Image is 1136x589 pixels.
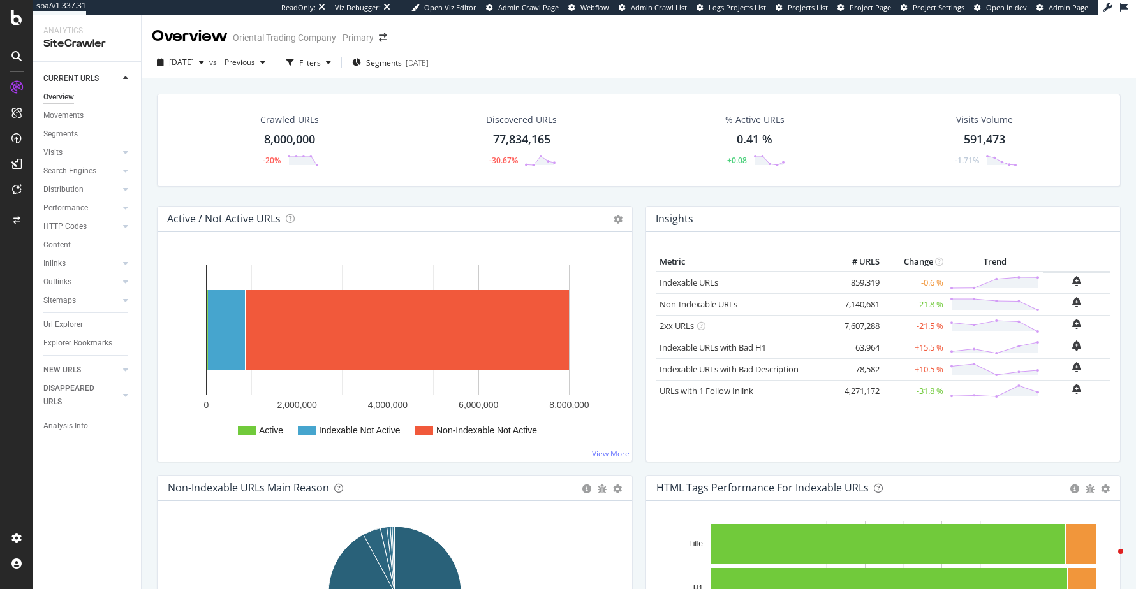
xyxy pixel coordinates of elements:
span: Projects List [788,3,828,12]
th: Change [883,252,947,272]
i: Options [614,215,623,224]
a: View More [592,448,630,459]
div: -20% [263,155,281,166]
div: 8,000,000 [264,131,315,148]
td: 859,319 [832,272,883,294]
a: Admin Crawl Page [486,3,559,13]
text: 2,000,000 [277,400,317,410]
div: Crawled URLs [260,113,319,126]
div: Explorer Bookmarks [43,337,112,350]
a: Project Page [837,3,891,13]
div: Visits [43,146,63,159]
div: bell-plus [1072,297,1081,307]
td: 4,271,172 [832,380,883,402]
div: Sitemaps [43,294,76,307]
th: # URLS [832,252,883,272]
div: Viz Debugger: [335,3,381,13]
a: Content [43,238,132,252]
td: -0.6 % [883,272,947,294]
div: [DATE] [406,57,429,68]
span: Open in dev [986,3,1027,12]
div: NEW URLS [43,363,81,377]
a: Webflow [568,3,609,13]
div: Outlinks [43,275,71,289]
text: Non-Indexable Not Active [436,425,537,435]
span: Logs Projects List [709,3,766,12]
div: % Active URLs [725,113,785,126]
span: vs [209,57,219,68]
div: HTTP Codes [43,220,87,233]
span: Admin Crawl List [631,3,687,12]
div: Url Explorer [43,318,83,331]
div: Visits Volume [956,113,1013,126]
text: 8,000,000 [549,400,589,410]
div: gear [1101,484,1110,493]
td: +15.5 % [883,337,947,358]
a: NEW URLS [43,363,119,377]
span: Webflow [580,3,609,12]
div: bell-plus [1072,362,1081,372]
td: +10.5 % [883,358,947,380]
div: 591,473 [964,131,1005,148]
a: Open Viz Editor [411,3,476,13]
text: 0 [204,400,209,410]
div: 0.41 % [737,131,772,148]
text: Active [259,425,283,435]
a: Search Engines [43,164,119,178]
div: -1.71% [955,155,979,166]
a: Projects List [776,3,828,13]
a: DISAPPEARED URLS [43,382,119,409]
div: Discovered URLs [486,113,557,126]
a: Movements [43,109,132,122]
a: Open in dev [974,3,1027,13]
div: Distribution [43,183,84,196]
div: Inlinks [43,257,66,270]
div: Non-Indexable URLs Main Reason [168,481,329,494]
div: gear [613,484,622,493]
div: -30.67% [489,155,518,166]
a: Segments [43,127,132,141]
div: bug [598,484,607,493]
a: Non-Indexable URLs [660,298,737,310]
svg: A chart. [168,252,622,451]
div: +0.08 [727,155,747,166]
div: ReadOnly: [281,3,316,13]
div: circle-info [1070,484,1079,493]
a: Performance [43,201,119,215]
span: Project Page [850,3,891,12]
div: Search Engines [43,164,96,178]
th: Trend [947,252,1043,272]
a: Admin Crawl List [619,3,687,13]
div: SiteCrawler [43,36,131,51]
div: bell-plus [1072,340,1081,351]
td: 78,582 [832,358,883,380]
button: [DATE] [152,52,209,73]
th: Metric [656,252,832,272]
a: Indexable URLs with Bad H1 [660,342,766,353]
iframe: Intercom live chat [1093,546,1123,576]
div: arrow-right-arrow-left [379,33,387,42]
td: -21.8 % [883,293,947,315]
div: Content [43,238,71,252]
span: Segments [366,57,402,68]
a: Indexable URLs with Bad Description [660,363,799,375]
span: 2025 Sep. 2nd [169,57,194,68]
td: -21.5 % [883,315,947,337]
div: Overview [43,91,74,104]
a: Indexable URLs [660,277,718,288]
a: 2xx URLs [660,320,694,331]
a: Distribution [43,183,119,196]
td: 7,140,681 [832,293,883,315]
a: Inlinks [43,257,119,270]
span: Admin Crawl Page [498,3,559,12]
button: Filters [281,52,336,73]
h4: Active / Not Active URLs [167,210,281,228]
div: bell-plus [1072,276,1081,286]
div: Overview [152,25,228,47]
a: Project Settings [901,3,964,13]
a: Overview [43,91,132,104]
div: bell-plus [1072,319,1081,329]
a: Url Explorer [43,318,132,331]
a: Analysis Info [43,419,132,433]
td: 7,607,288 [832,315,883,337]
